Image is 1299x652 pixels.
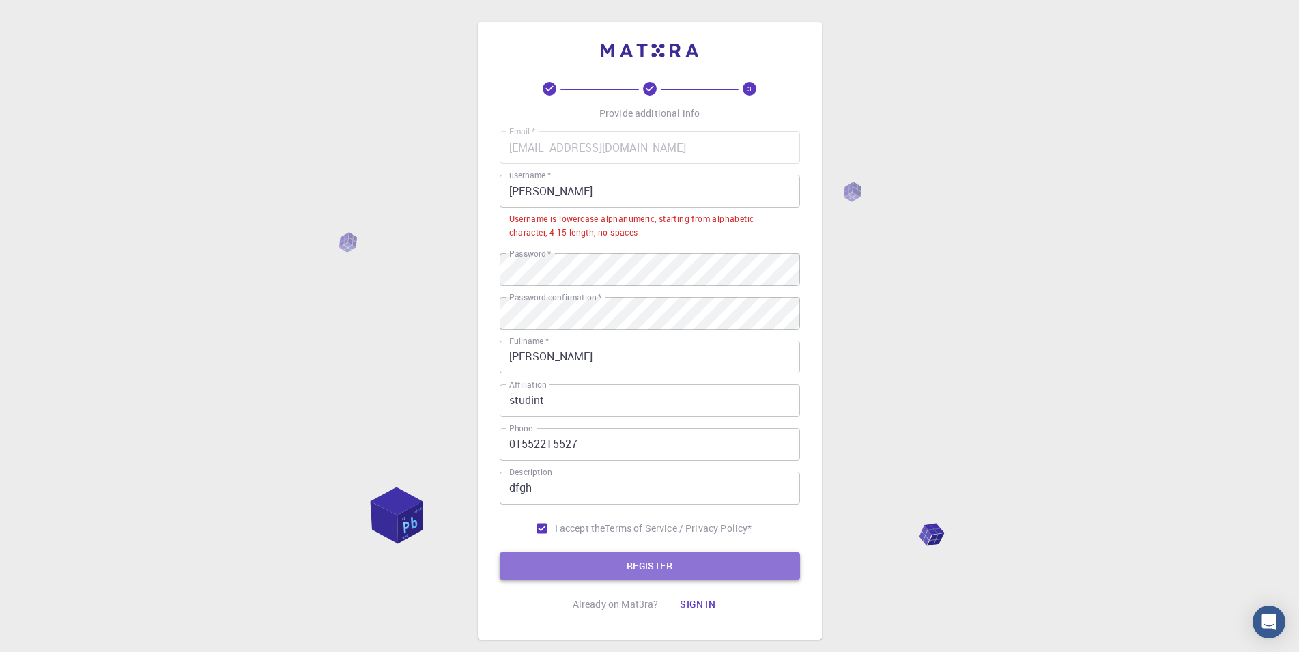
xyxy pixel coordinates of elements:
label: Fullname [509,335,549,347]
p: Provide additional info [599,107,700,120]
p: Already on Mat3ra? [573,597,659,611]
label: Email [509,126,535,137]
label: Phone [509,423,532,434]
label: Password confirmation [509,292,601,303]
label: Description [509,466,552,478]
label: username [509,169,551,181]
a: Terms of Service / Privacy Policy* [605,522,752,535]
button: REGISTER [500,552,800,580]
p: Terms of Service / Privacy Policy * [605,522,752,535]
text: 3 [747,84,752,94]
label: Password [509,248,551,259]
span: I accept the [555,522,605,535]
button: Sign in [669,591,726,618]
div: Open Intercom Messenger [1253,606,1285,638]
label: Affiliation [509,379,546,391]
div: Username is lowercase alphanumeric, starting from alphabetic character, 4-15 length, no spaces [509,212,790,240]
